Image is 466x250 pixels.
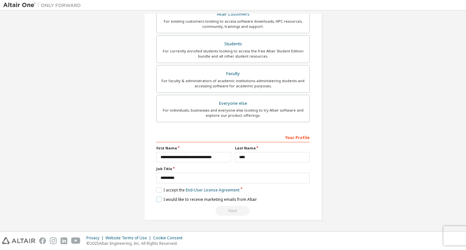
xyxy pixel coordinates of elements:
[3,2,84,8] img: Altair One
[153,235,186,241] div: Cookie Consent
[86,241,186,246] p: © 2025 Altair Engineering, Inc. All Rights Reserved.
[235,146,310,151] label: Last Name
[161,78,305,89] div: For faculty & administrators of academic institutions administering students and accessing softwa...
[161,49,305,59] div: For currently enrolled students looking to access the free Altair Student Edition bundle and all ...
[156,197,257,202] label: I would like to receive marketing emails from Altair
[105,235,153,241] div: Website Terms of Use
[86,235,105,241] div: Privacy
[186,187,239,193] a: End-User License Agreement
[39,237,46,244] img: facebook.svg
[156,166,310,171] label: Job Title
[2,237,35,244] img: altair_logo.svg
[50,237,57,244] img: instagram.svg
[161,19,305,29] div: For existing customers looking to access software downloads, HPC resources, community, trainings ...
[161,39,305,49] div: Students
[71,237,81,244] img: youtube.svg
[156,187,239,193] label: I accept the
[61,237,67,244] img: linkedin.svg
[156,146,231,151] label: First Name
[161,10,305,19] div: Altair Customers
[161,108,305,118] div: For individuals, businesses and everyone else looking to try Altair software and explore our prod...
[156,132,310,142] div: Your Profile
[161,69,305,78] div: Faculty
[161,99,305,108] div: Everyone else
[156,206,310,216] div: Fix issues to continue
